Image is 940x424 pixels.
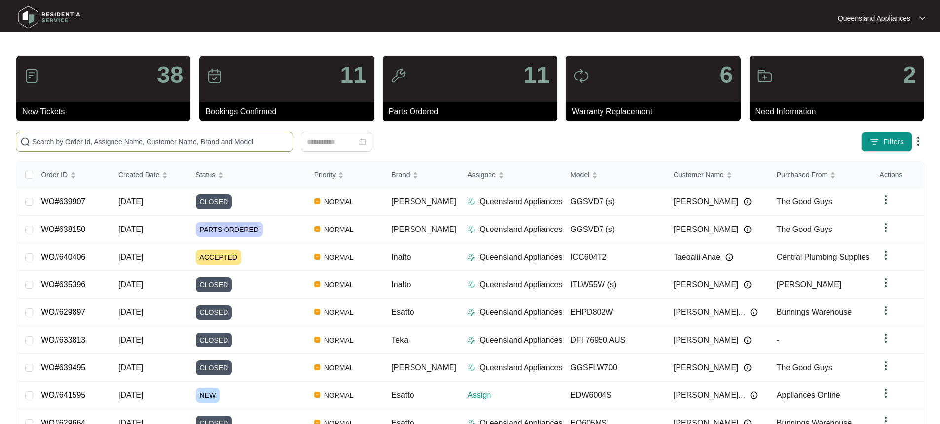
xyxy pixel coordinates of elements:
[479,362,562,374] p: Queensland Appliances
[41,253,85,261] a: WO#640406
[118,363,143,372] span: [DATE]
[880,194,892,206] img: dropdown arrow
[157,63,183,87] p: 38
[903,63,916,87] p: 2
[118,169,159,180] span: Created Date
[674,279,739,291] span: [PERSON_NAME]
[919,16,925,21] img: dropdown arrow
[391,225,456,233] span: [PERSON_NAME]
[389,106,557,117] p: Parts Ordered
[391,169,410,180] span: Brand
[314,309,320,315] img: Vercel Logo
[570,169,589,180] span: Model
[777,197,832,206] span: The Good Guys
[41,363,85,372] a: WO#639495
[391,253,411,261] span: Inalto
[479,334,562,346] p: Queensland Appliances
[563,188,666,216] td: GGSVD7 (s)
[207,68,223,84] img: icon
[320,196,358,208] span: NORMAL
[467,281,475,289] img: Assigner Icon
[320,279,358,291] span: NORMAL
[563,326,666,354] td: DFI 76950 AUS
[674,307,745,318] span: [PERSON_NAME]...
[467,364,475,372] img: Assigner Icon
[205,106,374,117] p: Bookings Confirmed
[744,226,752,233] img: Info icon
[467,198,475,206] img: Assigner Icon
[320,251,358,263] span: NORMAL
[320,362,358,374] span: NORMAL
[320,334,358,346] span: NORMAL
[196,388,220,403] span: NEW
[563,354,666,382] td: GGSFLW700
[872,162,923,188] th: Actions
[15,2,84,32] img: residentia service logo
[314,281,320,287] img: Vercel Logo
[41,197,85,206] a: WO#639907
[459,162,563,188] th: Assignee
[755,106,924,117] p: Need Information
[467,308,475,316] img: Assigner Icon
[314,364,320,370] img: Vercel Logo
[524,63,550,87] p: 11
[744,336,752,344] img: Info icon
[880,222,892,233] img: dropdown arrow
[869,137,879,147] img: filter icon
[320,307,358,318] span: NORMAL
[838,13,910,23] p: Queensland Appliances
[196,360,232,375] span: CLOSED
[563,271,666,299] td: ITLW55W (s)
[479,279,562,291] p: Queensland Appliances
[196,194,232,209] span: CLOSED
[777,280,842,289] span: [PERSON_NAME]
[340,63,366,87] p: 11
[391,336,408,344] span: Teka
[777,253,870,261] span: Central Plumbing Supplies
[467,389,563,401] p: Assign
[41,225,85,233] a: WO#638150
[880,332,892,344] img: dropdown arrow
[777,225,832,233] span: The Good Guys
[391,363,456,372] span: [PERSON_NAME]
[744,198,752,206] img: Info icon
[777,391,840,399] span: Appliances Online
[777,336,779,344] span: -
[880,360,892,372] img: dropdown arrow
[479,251,562,263] p: Queensland Appliances
[118,197,143,206] span: [DATE]
[24,68,39,84] img: icon
[744,281,752,289] img: Info icon
[118,225,143,233] span: [DATE]
[674,251,720,263] span: Taeoalii Anae
[314,198,320,204] img: Vercel Logo
[188,162,306,188] th: Status
[467,226,475,233] img: Assigner Icon
[757,68,773,84] img: icon
[314,169,336,180] span: Priority
[196,277,232,292] span: CLOSED
[572,106,740,117] p: Warranty Replacement
[41,336,85,344] a: WO#633813
[720,63,733,87] p: 6
[391,391,414,399] span: Esatto
[41,169,68,180] span: Order ID
[674,362,739,374] span: [PERSON_NAME]
[118,308,143,316] span: [DATE]
[118,336,143,344] span: [DATE]
[674,334,739,346] span: [PERSON_NAME]
[883,137,904,147] span: Filters
[880,305,892,316] img: dropdown arrow
[33,162,111,188] th: Order ID
[777,169,827,180] span: Purchased From
[196,169,216,180] span: Status
[383,162,459,188] th: Brand
[314,337,320,343] img: Vercel Logo
[320,224,358,235] span: NORMAL
[880,387,892,399] img: dropdown arrow
[196,250,241,265] span: ACCEPTED
[391,308,414,316] span: Esatto
[467,253,475,261] img: Assigner Icon
[196,305,232,320] span: CLOSED
[861,132,912,152] button: filter iconFilters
